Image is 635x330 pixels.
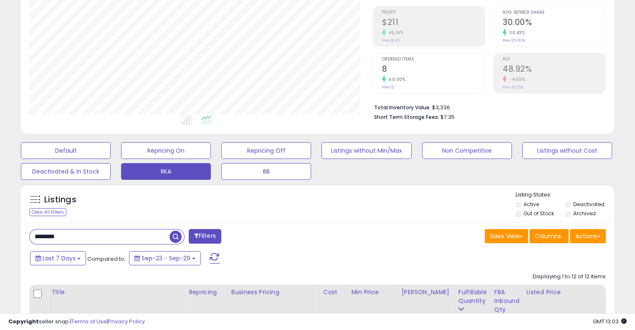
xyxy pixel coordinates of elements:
small: 30.43% [506,30,525,36]
span: Columns [535,232,561,240]
b: Short Term Storage Fees: [374,113,439,121]
button: RKA [121,163,211,180]
div: Fulfillable Quantity [458,288,487,305]
span: Ordered Items [382,57,485,62]
div: Clear All Filters [29,208,66,216]
span: Compared to: [87,255,126,263]
button: Actions [570,229,606,243]
small: 60.00% [386,76,405,83]
span: Avg. Buybox Share [503,10,605,15]
button: Default [21,142,111,159]
label: Archived [573,210,595,217]
button: Filters [189,229,221,244]
h5: Listings [44,194,76,206]
button: Columns [529,229,569,243]
div: FBA inbound Qty [494,288,519,314]
div: Repricing [189,288,224,297]
h2: 8 [382,64,485,76]
button: Repricing On [121,142,211,159]
small: -4.55% [506,76,525,83]
span: 2025-10-8 13:03 GMT [593,317,627,325]
p: Listing States: [516,191,614,199]
small: Prev: 23.00% [503,38,525,43]
small: 45.19% [386,30,403,36]
span: Last 7 Days [43,254,76,262]
h2: 30.00% [503,18,605,29]
h2: $211 [382,18,485,29]
div: Business Pricing [231,288,316,297]
div: Displaying 1 to 12 of 12 items [533,273,606,281]
div: Listed Price [526,288,598,297]
span: ROI [503,57,605,62]
a: Terms of Use [71,317,107,325]
button: Repricing Off [221,142,311,159]
label: Out of Stock [524,210,554,217]
button: Last 7 Days [30,251,86,265]
button: Listings without Cost [522,142,612,159]
span: Profit [382,10,485,15]
li: $3,336 [374,102,600,112]
div: Title [51,288,182,297]
button: Non Competitive [422,142,512,159]
small: Prev: 5 [382,85,394,90]
div: Cost [323,288,344,297]
h2: 48.92% [503,64,605,76]
span: $7.35 [440,113,455,121]
button: BB [221,163,311,180]
label: Active [524,201,539,208]
a: Privacy Policy [108,317,145,325]
div: [PERSON_NAME] [402,288,451,297]
span: Sep-23 - Sep-29 [142,254,190,262]
button: Sep-23 - Sep-29 [129,251,201,265]
label: Deactivated [573,201,604,208]
b: Total Inventory Value: [374,104,431,111]
button: Listings without Min/Max [321,142,411,159]
div: seller snap | | [8,318,145,326]
small: Prev: 51.25% [503,85,524,90]
small: Prev: $145 [382,38,400,43]
button: Save View [485,229,528,243]
button: Deactivated & In Stock [21,163,111,180]
div: Min Price [352,288,395,297]
strong: Copyright [8,317,39,325]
